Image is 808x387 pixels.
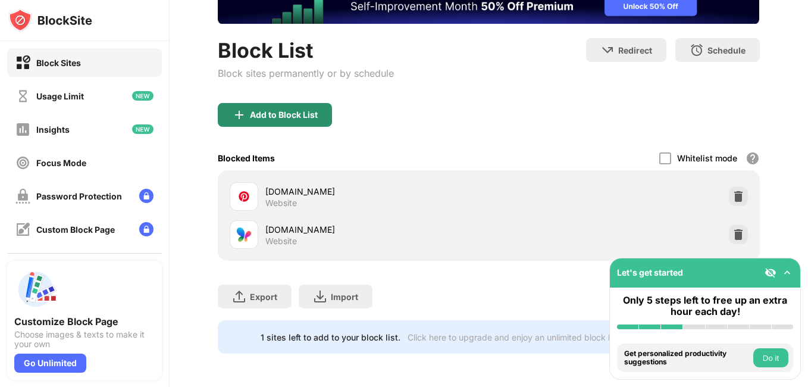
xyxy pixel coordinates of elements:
img: time-usage-off.svg [15,89,30,104]
button: Do it [753,348,788,367]
div: Insights [36,124,70,135]
div: Only 5 steps left to free up an extra hour each day! [617,295,793,317]
div: Click here to upgrade and enjoy an unlimited block list. [408,332,621,342]
img: eye-not-visible.svg [765,267,776,279]
img: customize-block-page-off.svg [15,222,30,237]
img: focus-off.svg [15,155,30,170]
div: Block List [218,38,394,63]
img: push-custom-page.svg [14,268,57,311]
div: Focus Mode [36,158,86,168]
div: Choose images & texts to make it your own [14,330,155,349]
div: Password Protection [36,191,122,201]
img: new-icon.svg [132,124,154,134]
div: Usage Limit [36,91,84,101]
div: Block sites permanently or by schedule [218,67,394,79]
div: Website [265,236,297,246]
div: Add to Block List [250,110,318,120]
div: Let's get started [617,267,683,277]
img: lock-menu.svg [139,222,154,236]
div: Schedule [707,45,746,55]
div: Get personalized productivity suggestions [624,349,750,367]
img: logo-blocksite.svg [8,8,92,32]
div: Block Sites [36,58,81,68]
div: Go Unlimited [14,354,86,373]
div: 1 sites left to add to your block list. [261,332,400,342]
img: lock-menu.svg [139,189,154,203]
div: Import [331,292,358,302]
div: Blocked Items [218,153,275,163]
div: Whitelist mode [677,153,737,163]
div: Customize Block Page [14,316,155,327]
div: [DOMAIN_NAME] [265,223,488,236]
img: favicons [237,227,251,242]
div: Export [250,292,277,302]
div: Custom Block Page [36,224,115,235]
div: [DOMAIN_NAME] [265,185,488,198]
img: omni-setup-toggle.svg [781,267,793,279]
img: insights-off.svg [15,122,30,137]
img: new-icon.svg [132,91,154,101]
div: Redirect [618,45,652,55]
div: Website [265,198,297,208]
img: favicons [237,189,251,204]
img: block-on.svg [15,55,30,70]
img: password-protection-off.svg [15,189,30,204]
